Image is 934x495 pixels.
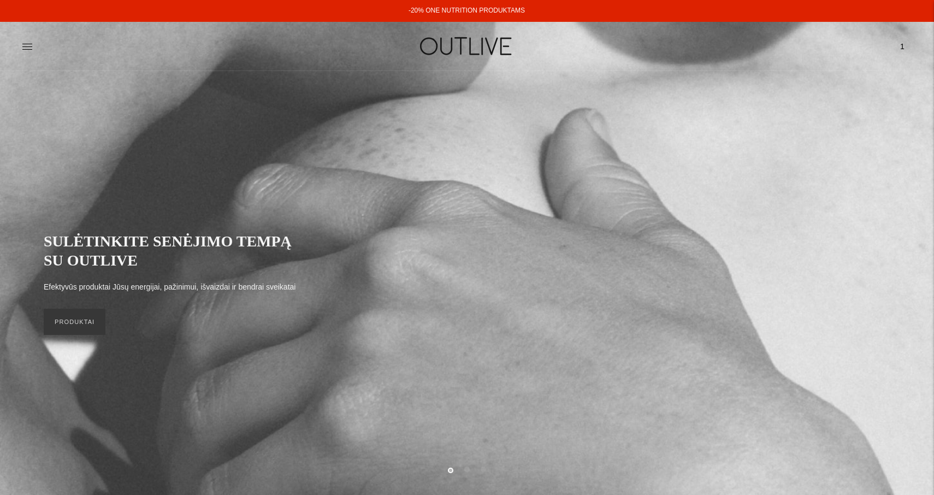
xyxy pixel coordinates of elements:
[895,39,910,54] span: 1
[448,468,453,473] button: Move carousel to slide 1
[44,281,295,294] p: Efektyvūs produktai Jūsų energijai, pažinimui, išvaizdai ir bendrai sveikatai
[409,7,525,14] a: -20% ONE NUTRITION PRODUKTAMS
[481,467,486,472] button: Move carousel to slide 3
[399,27,535,65] img: OUTLIVE
[892,34,912,58] a: 1
[44,232,306,270] h2: SULĖTINKITE SENĖJIMO TEMPĄ SU OUTLIVE
[464,467,470,472] button: Move carousel to slide 2
[44,309,105,335] a: PRODUKTAI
